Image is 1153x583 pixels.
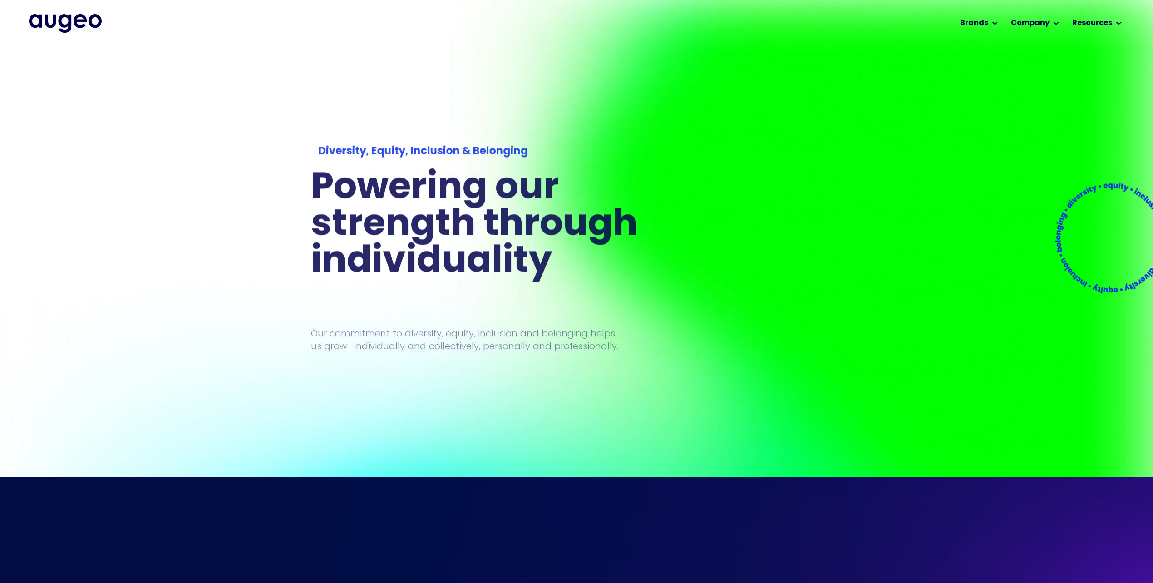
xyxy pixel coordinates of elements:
[319,146,528,157] strong: Diversity, Equity, Inclusion & Belonging
[960,18,988,29] div: Brands
[311,170,703,281] h1: Powering our strength through individuality
[29,14,102,32] a: home
[1072,18,1112,29] div: Resources
[1011,18,1050,29] div: Company
[29,14,102,32] img: Augeo's full logo in midnight blue.
[311,327,623,352] p: Our commitment to diversity, equity, inclusion and belonging helps us grow—individually and colle...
